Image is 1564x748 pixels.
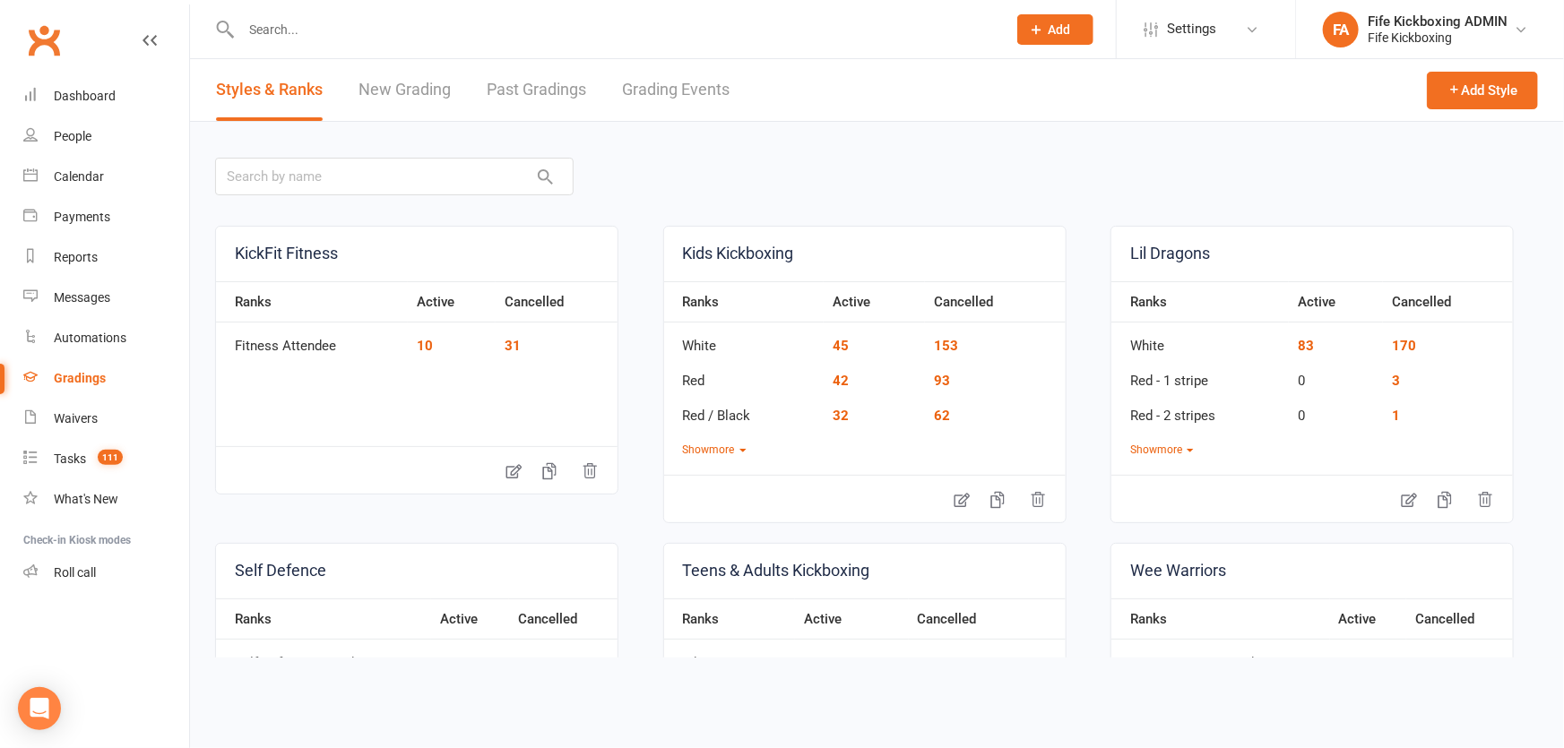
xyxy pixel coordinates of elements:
[664,598,796,640] th: Ranks
[54,290,110,305] div: Messages
[824,281,925,322] th: Active
[216,281,408,322] th: Ranks
[1111,357,1289,392] td: Red - 1 stripe
[1111,281,1289,322] th: Ranks
[934,338,958,354] a: 153
[54,169,104,184] div: Calendar
[215,158,574,195] input: Search by name
[1111,544,1513,598] a: Wee Warriors
[54,565,96,580] div: Roll call
[23,157,189,197] a: Calendar
[54,411,98,426] div: Waivers
[1111,227,1513,281] a: Lil Dragons
[1383,281,1513,322] th: Cancelled
[216,59,323,121] a: Styles & Ranks
[509,640,618,675] td: 0
[216,598,431,640] th: Ranks
[795,598,908,640] th: Active
[1111,322,1289,357] td: White
[1289,392,1383,427] td: 0
[54,250,98,264] div: Reports
[1339,655,1347,671] a: 7
[23,553,189,593] a: Roll call
[54,331,126,345] div: Automations
[1017,14,1093,45] button: Add
[54,371,106,385] div: Gradings
[1167,9,1216,49] span: Settings
[509,598,618,640] th: Cancelled
[1111,640,1329,675] td: Wee Warriors Attendee
[23,399,189,439] a: Waivers
[23,479,189,520] a: What's New
[1298,338,1314,354] a: 83
[236,17,994,42] input: Search...
[431,598,509,640] th: Active
[833,373,849,389] a: 42
[1111,392,1289,427] td: Red - 2 stripes
[1111,598,1329,640] th: Ranks
[1427,72,1538,109] button: Add Style
[1330,598,1407,640] th: Active
[1392,408,1400,424] a: 1
[1130,442,1194,459] button: Showmore
[23,76,189,116] a: Dashboard
[23,197,189,237] a: Payments
[1049,22,1071,37] span: Add
[54,210,110,224] div: Payments
[359,59,451,121] a: New Grading
[1406,598,1513,640] th: Cancelled
[664,322,824,357] td: White
[54,129,91,143] div: People
[804,655,820,671] a: 26
[54,492,118,506] div: What's New
[408,281,496,322] th: Active
[487,59,586,121] a: Past Gradings
[23,358,189,399] a: Gradings
[833,338,849,354] a: 45
[23,278,189,318] a: Messages
[417,338,433,354] a: 10
[22,18,66,63] a: Clubworx
[431,640,509,675] td: 0
[934,408,950,424] a: 62
[664,544,1066,598] a: Teens & Adults Kickboxing
[1368,30,1508,46] div: Fife Kickboxing
[925,281,1066,322] th: Cancelled
[934,373,950,389] a: 93
[18,687,61,730] div: Open Intercom Messenger
[622,59,730,121] a: Grading Events
[98,450,123,465] span: 111
[1392,338,1416,354] a: 170
[664,227,1066,281] a: Kids Kickboxing
[664,357,824,392] td: Red
[216,227,618,281] a: KickFit Fitness
[664,640,796,675] td: White
[1392,373,1400,389] a: 3
[54,451,86,466] div: Tasks
[54,89,116,103] div: Dashboard
[23,116,189,157] a: People
[216,544,618,598] a: Self Defence
[496,281,618,322] th: Cancelled
[216,640,431,675] td: Self Defence Attendee
[23,439,189,479] a: Tasks 111
[1406,640,1513,675] td: 0
[909,598,1066,640] th: Cancelled
[505,338,521,354] a: 31
[23,318,189,358] a: Automations
[664,392,824,427] td: Red / Black
[1368,13,1508,30] div: Fife Kickboxing ADMIN
[664,281,824,322] th: Ranks
[683,442,747,459] button: Showmore
[1289,281,1383,322] th: Active
[918,655,942,671] a: 209
[1289,357,1383,392] td: 0
[23,237,189,278] a: Reports
[1323,12,1359,47] div: FA
[833,408,849,424] a: 32
[216,322,408,357] td: Fitness Attendee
